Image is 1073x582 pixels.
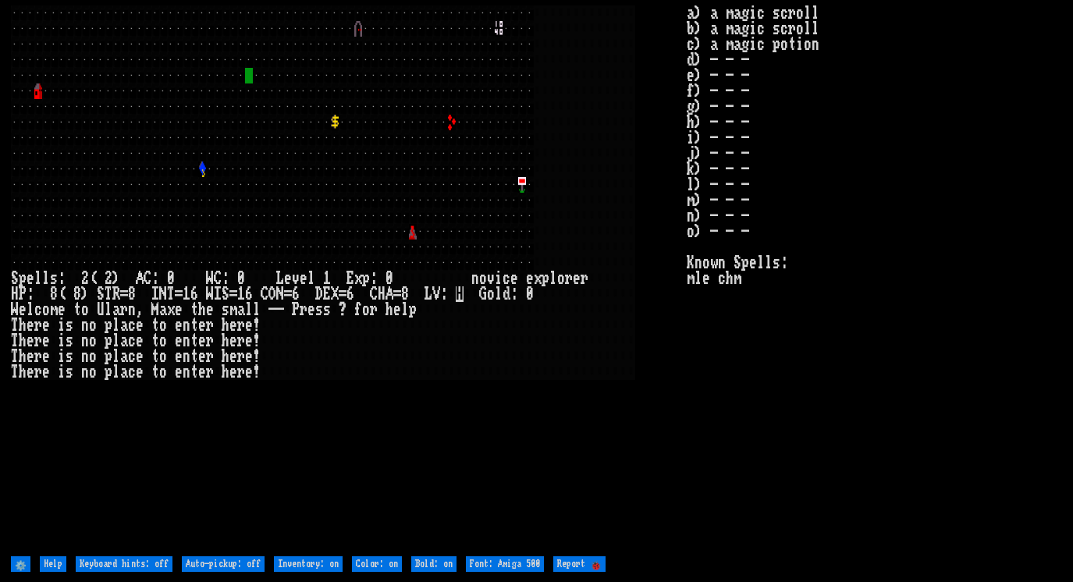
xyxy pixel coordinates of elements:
[120,364,128,380] div: a
[19,349,27,364] div: h
[553,556,606,572] input: Report 🐞
[526,286,534,302] div: 0
[120,349,128,364] div: a
[190,349,198,364] div: t
[253,302,261,318] div: l
[346,286,354,302] div: 6
[245,302,253,318] div: l
[315,286,323,302] div: D
[159,364,167,380] div: o
[89,349,97,364] div: o
[425,286,432,302] div: L
[479,271,487,286] div: o
[183,286,190,302] div: 1
[175,349,183,364] div: e
[136,333,144,349] div: e
[19,364,27,380] div: h
[40,556,66,572] input: Help
[112,349,120,364] div: l
[190,333,198,349] div: t
[503,271,510,286] div: c
[50,271,58,286] div: s
[370,271,378,286] div: :
[183,318,190,333] div: n
[557,271,565,286] div: o
[175,333,183,349] div: e
[183,349,190,364] div: n
[456,286,464,302] mark: H
[144,271,151,286] div: C
[73,286,81,302] div: 8
[237,286,245,302] div: 1
[112,364,120,380] div: l
[151,271,159,286] div: :
[440,286,448,302] div: :
[300,271,307,286] div: e
[159,333,167,349] div: o
[198,333,206,349] div: e
[151,318,159,333] div: t
[261,286,268,302] div: C
[495,271,503,286] div: i
[581,271,588,286] div: r
[128,302,136,318] div: n
[42,302,50,318] div: o
[198,318,206,333] div: e
[89,364,97,380] div: o
[11,318,19,333] div: T
[112,318,120,333] div: l
[159,349,167,364] div: o
[542,271,549,286] div: p
[354,302,362,318] div: f
[307,302,315,318] div: e
[27,302,34,318] div: l
[42,349,50,364] div: e
[292,302,300,318] div: P
[229,302,237,318] div: m
[175,364,183,380] div: e
[237,333,245,349] div: r
[151,349,159,364] div: t
[245,349,253,364] div: e
[105,349,112,364] div: p
[136,271,144,286] div: A
[81,364,89,380] div: n
[206,286,214,302] div: W
[34,271,42,286] div: l
[27,333,34,349] div: e
[11,333,19,349] div: T
[42,333,50,349] div: e
[237,271,245,286] div: 0
[276,271,284,286] div: L
[175,286,183,302] div: =
[534,271,542,286] div: x
[136,349,144,364] div: e
[11,556,30,572] input: ⚙️
[136,302,144,318] div: ,
[167,286,175,302] div: T
[159,286,167,302] div: N
[175,318,183,333] div: e
[27,271,34,286] div: e
[81,302,89,318] div: o
[503,286,510,302] div: d
[76,556,172,572] input: Keyboard hints: off
[66,318,73,333] div: s
[136,318,144,333] div: e
[11,364,19,380] div: T
[27,318,34,333] div: e
[27,349,34,364] div: e
[237,318,245,333] div: r
[81,318,89,333] div: n
[128,318,136,333] div: c
[370,302,378,318] div: r
[378,286,385,302] div: H
[19,318,27,333] div: h
[190,302,198,318] div: t
[549,271,557,286] div: l
[385,302,393,318] div: h
[105,271,112,286] div: 2
[229,318,237,333] div: e
[292,286,300,302] div: 6
[66,349,73,364] div: s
